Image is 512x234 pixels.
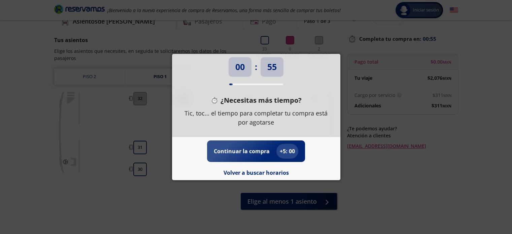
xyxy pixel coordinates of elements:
[235,61,245,73] p: 00
[214,144,298,159] button: Continuar la compra+5: 00
[280,147,295,155] p: + 5 : 00
[220,95,302,105] p: ¿Necesitas más tiempo?
[214,147,270,155] p: Continuar la compra
[224,169,289,177] button: Volver a buscar horarios
[267,61,277,73] p: 55
[473,195,505,227] iframe: Messagebird Livechat Widget
[182,109,330,127] p: Tic, toc… el tiempo para completar tu compra está por agotarse
[255,61,257,73] p: :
